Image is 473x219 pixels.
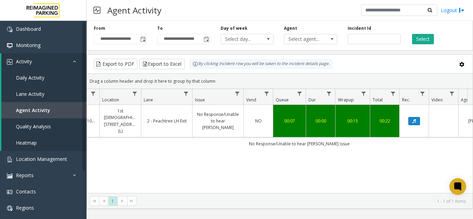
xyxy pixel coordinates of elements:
[16,188,36,195] span: Contacts
[284,25,297,31] label: Agent
[197,111,239,131] a: No Response/Unable to hear [PERSON_NAME]
[7,189,12,195] img: 'icon'
[233,89,242,98] a: Issue Filter Menu
[246,97,256,103] span: Vend
[373,97,383,103] span: Total
[1,86,87,102] a: Lane Activity
[202,34,210,44] span: Toggle popup
[87,89,473,193] div: Data table
[104,108,137,134] a: 1st [DEMOGRAPHIC_DATA], [STREET_ADDRESS] (L)
[16,156,67,162] span: Location Management
[447,89,457,98] a: Video Filter Menu
[1,102,87,118] a: Agent Activity
[87,75,473,87] div: Drag a column header and drop it here to group by that column
[277,118,302,124] a: 00:07
[16,42,41,48] span: Monitoring
[141,198,466,204] kendo-pager-info: 1 - 1 of 1 items
[145,118,188,124] a: 2 - Peachtree LH Exit
[309,97,316,103] span: Dur
[16,172,34,179] span: Reports
[94,59,137,69] button: Export to PDF
[16,107,50,113] span: Agent Activity
[7,43,12,48] img: 'icon'
[338,97,354,103] span: Wrapup
[459,7,464,14] img: logout
[402,97,410,103] span: Rec.
[189,59,333,69] div: By clicking Incident row you will be taken to the incident details page.
[412,34,434,44] button: Select
[255,118,262,124] span: NO
[324,89,334,98] a: Dur Filter Menu
[310,118,331,124] a: 00:00
[89,89,98,98] a: Lot Filter Menu
[348,25,371,31] label: Incident Id
[157,25,163,31] label: To
[108,197,117,206] span: Page 1
[16,58,32,65] span: Activity
[418,89,427,98] a: Rec. Filter Menu
[340,118,366,124] a: 00:15
[93,2,100,19] img: pageIcon
[221,25,248,31] label: Day of week
[1,118,87,135] a: Quality Analysis
[441,7,464,14] a: Logout
[16,204,34,211] span: Regions
[1,53,87,70] a: Activity
[195,97,205,103] span: Issue
[389,89,398,98] a: Total Filter Menu
[16,74,44,81] span: Daily Activity
[104,2,165,19] h3: Agent Activity
[262,89,271,98] a: Vend Filter Menu
[374,118,395,124] a: 00:22
[1,135,87,151] a: Heatmap
[16,91,44,97] span: Lane Activity
[102,97,119,103] span: Location
[276,97,289,103] span: Queue
[16,123,51,130] span: Quality Analysis
[248,118,269,124] a: NO
[7,59,12,65] img: 'icon'
[16,139,37,146] span: Heatmap
[139,59,185,69] button: Export to Excel
[284,34,326,44] span: Select agent...
[1,70,87,86] a: Daily Activity
[7,27,12,32] img: 'icon'
[431,97,443,103] span: Video
[221,34,263,44] span: Select day...
[7,173,12,179] img: 'icon'
[7,157,12,162] img: 'icon'
[82,118,95,124] a: L21078200
[16,26,41,32] span: Dashboard
[139,34,146,44] span: Toggle popup
[181,89,191,98] a: Lane Filter Menu
[144,97,153,103] span: Lane
[295,89,304,98] a: Queue Filter Menu
[7,206,12,211] img: 'icon'
[94,25,105,31] label: From
[130,89,140,98] a: Location Filter Menu
[359,89,368,98] a: Wrapup Filter Menu
[193,61,198,67] img: infoIcon.svg
[461,97,472,103] span: Agent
